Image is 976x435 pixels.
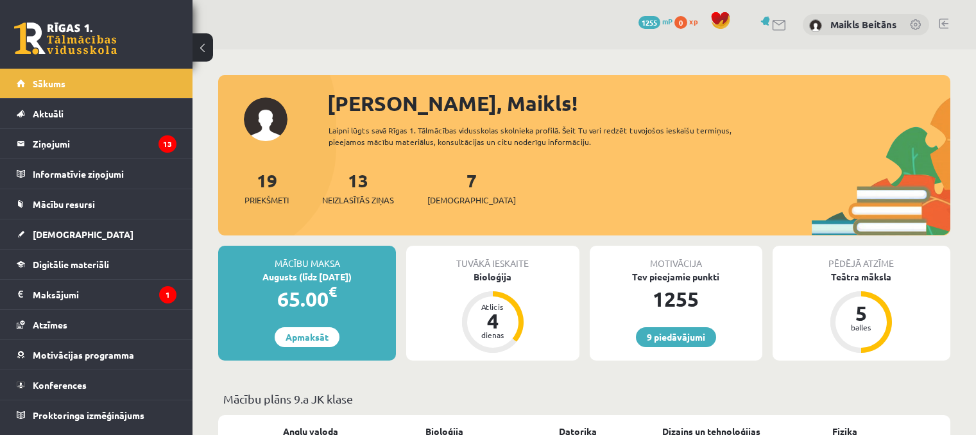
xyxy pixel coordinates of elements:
[17,189,176,219] a: Mācību resursi
[427,169,516,207] a: 7[DEMOGRAPHIC_DATA]
[636,327,716,347] a: 9 piedāvājumi
[218,270,396,284] div: Augusts (līdz [DATE])
[322,194,394,207] span: Neizlasītās ziņas
[842,323,880,331] div: balles
[474,311,512,331] div: 4
[406,246,579,270] div: Tuvākā ieskaite
[590,270,762,284] div: Tev pieejamie punkti
[33,159,176,189] legend: Informatīvie ziņojumi
[33,129,176,158] legend: Ziņojumi
[17,219,176,249] a: [DEMOGRAPHIC_DATA]
[327,88,950,119] div: [PERSON_NAME], Maikls!
[14,22,117,55] a: Rīgas 1. Tālmācības vidusskola
[17,99,176,128] a: Aktuāli
[33,409,144,421] span: Proktoringa izmēģinājums
[33,379,87,391] span: Konferences
[159,286,176,303] i: 1
[773,270,950,355] a: Teātra māksla 5 balles
[329,282,337,301] span: €
[406,270,579,355] a: Bioloģija Atlicis 4 dienas
[674,16,687,29] span: 0
[33,78,65,89] span: Sākums
[689,16,698,26] span: xp
[33,108,64,119] span: Aktuāli
[590,246,762,270] div: Motivācija
[590,284,762,314] div: 1255
[33,259,109,270] span: Digitālie materiāli
[427,194,516,207] span: [DEMOGRAPHIC_DATA]
[218,246,396,270] div: Mācību maksa
[33,198,95,210] span: Mācību resursi
[830,18,896,31] a: Maikls Beitāns
[275,327,339,347] a: Apmaksāt
[638,16,672,26] a: 1255 mP
[244,194,289,207] span: Priekšmeti
[33,280,176,309] legend: Maksājumi
[244,169,289,207] a: 19Priekšmeti
[33,349,134,361] span: Motivācijas programma
[638,16,660,29] span: 1255
[842,303,880,323] div: 5
[17,400,176,430] a: Proktoringa izmēģinājums
[158,135,176,153] i: 13
[223,390,945,407] p: Mācību plāns 9.a JK klase
[218,284,396,314] div: 65.00
[674,16,704,26] a: 0 xp
[17,310,176,339] a: Atzīmes
[17,340,176,370] a: Motivācijas programma
[474,303,512,311] div: Atlicis
[17,250,176,279] a: Digitālie materiāli
[33,319,67,330] span: Atzīmes
[406,270,579,284] div: Bioloģija
[17,370,176,400] a: Konferences
[809,19,822,32] img: Maikls Beitāns
[322,169,394,207] a: 13Neizlasītās ziņas
[662,16,672,26] span: mP
[773,246,950,270] div: Pēdējā atzīme
[474,331,512,339] div: dienas
[17,159,176,189] a: Informatīvie ziņojumi
[329,124,768,148] div: Laipni lūgts savā Rīgas 1. Tālmācības vidusskolas skolnieka profilā. Šeit Tu vari redzēt tuvojošo...
[17,129,176,158] a: Ziņojumi13
[33,228,133,240] span: [DEMOGRAPHIC_DATA]
[17,69,176,98] a: Sākums
[773,270,950,284] div: Teātra māksla
[17,280,176,309] a: Maksājumi1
